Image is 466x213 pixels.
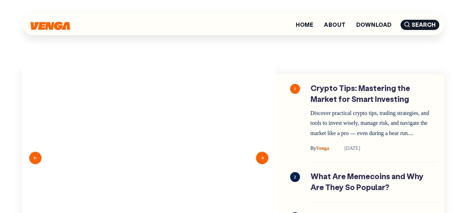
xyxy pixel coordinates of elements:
[290,84,300,94] span: 1
[401,20,439,30] span: Search
[256,152,268,164] button: Next
[324,22,345,28] a: About
[290,172,300,182] span: 2
[296,22,313,28] a: Home
[31,22,70,30] img: Venga Blog
[356,22,392,28] a: Download
[29,152,42,164] button: Previous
